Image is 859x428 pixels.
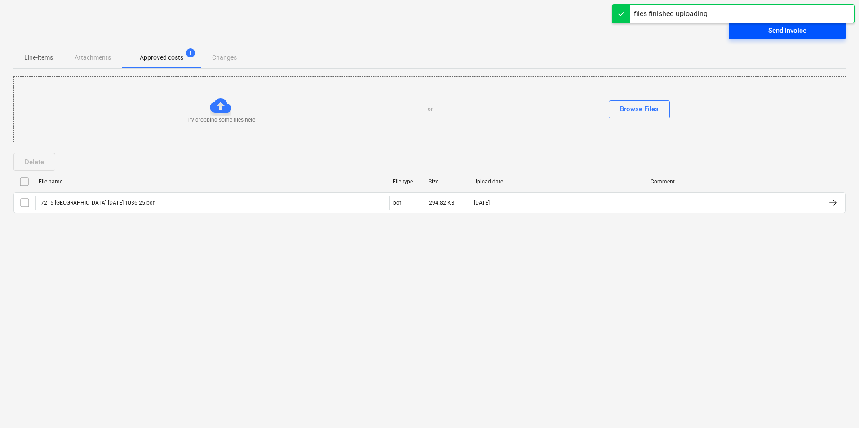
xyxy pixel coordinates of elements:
[429,179,466,185] div: Size
[428,105,433,113] p: or
[393,179,421,185] div: File type
[186,116,255,124] p: Try dropping some files here
[609,100,670,118] button: Browse Files
[24,53,53,62] p: Line-items
[474,200,490,206] div: [DATE]
[429,200,454,206] div: 294.82 KB
[39,179,385,185] div: File name
[13,76,846,142] div: Try dropping some files hereorBrowse Files
[768,25,806,36] div: Send invoice
[651,179,820,185] div: Comment
[651,200,652,206] div: -
[140,53,183,62] p: Approved costs
[474,179,643,185] div: Upload date
[620,103,659,115] div: Browse Files
[40,200,155,206] div: 7215 [GEOGRAPHIC_DATA] [DATE] 1036 25.pdf
[186,48,195,57] span: 1
[729,22,846,39] button: Send invoice
[634,9,708,19] div: files finished uploading
[393,200,401,206] div: pdf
